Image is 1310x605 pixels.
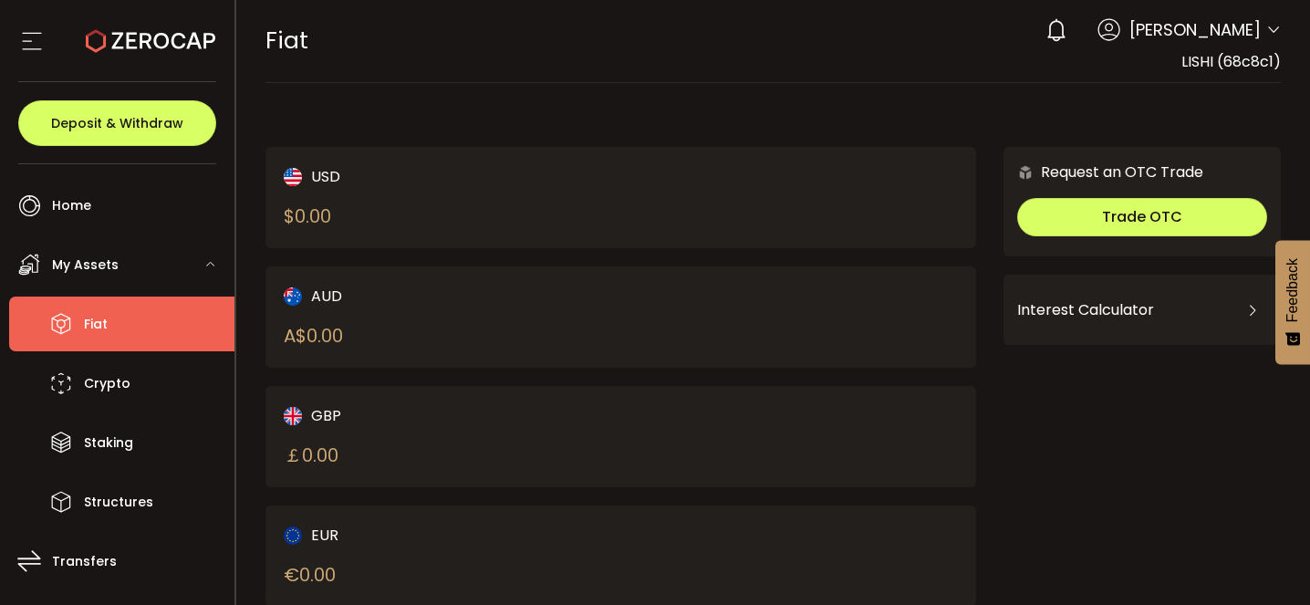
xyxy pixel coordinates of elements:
[284,165,587,188] div: USD
[284,203,331,230] div: $ 0.00
[901,29,1310,605] div: 聊天小组件
[284,285,587,308] div: AUD
[284,168,302,186] img: usd_portfolio.svg
[284,561,336,589] div: € 0.00
[284,404,587,427] div: GBP
[84,489,153,516] span: Structures
[284,524,587,547] div: EUR
[51,117,183,130] span: Deposit & Withdraw
[901,29,1310,605] iframe: Chat Widget
[52,252,119,278] span: My Assets
[84,430,133,456] span: Staking
[284,442,338,469] div: ￡ 0.00
[52,548,117,575] span: Transfers
[1129,17,1261,42] span: [PERSON_NAME]
[284,322,343,349] div: A$ 0.00
[284,527,302,545] img: eur_portfolio.svg
[18,100,216,146] button: Deposit & Withdraw
[265,25,308,57] span: Fiat
[284,287,302,306] img: aud_portfolio.svg
[52,193,91,219] span: Home
[284,407,302,425] img: gbp_portfolio.svg
[84,370,130,397] span: Crypto
[84,311,108,338] span: Fiat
